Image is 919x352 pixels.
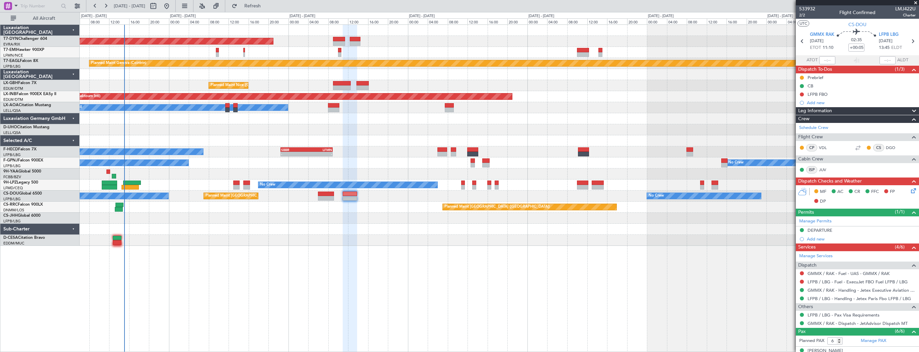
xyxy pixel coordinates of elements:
span: F-HECD [3,147,18,151]
div: 20:00 [627,18,647,24]
a: F-GPNJFalcon 900EX [3,158,43,162]
div: 00:00 [288,18,309,24]
div: Planned Maint Geneva (Cointrin) [91,58,146,68]
div: 20:00 [507,18,527,24]
input: Trip Number [20,1,59,11]
a: CS-JHHGlobal 6000 [3,214,40,218]
span: ATOT [807,57,818,64]
span: All Aircraft [17,16,71,21]
div: 16:00 [607,18,627,24]
div: - [307,152,332,156]
div: 12:00 [229,18,249,24]
span: Others [798,303,813,311]
div: Add new [807,236,916,242]
a: LFPB / LBG - Handling - Jetex Paris Fbo LFPB / LBG [808,296,911,301]
span: 11:10 [823,45,833,51]
div: 04:00 [189,18,209,24]
div: Planned Maint [GEOGRAPHIC_DATA] ([GEOGRAPHIC_DATA]) [205,191,311,201]
div: CB [808,83,813,89]
span: Flight Crew [798,133,823,141]
span: Dispatch Checks and Weather [798,178,862,185]
a: CS-RRCFalcon 900LX [3,203,43,207]
a: LFPB/LBG [3,219,21,224]
a: EDLW/DTM [3,86,23,91]
button: All Aircraft [7,13,73,24]
span: Services [798,243,816,251]
span: T7-DYN [3,37,18,41]
a: 9H-LPZLegacy 500 [3,181,38,185]
div: 00:00 [408,18,428,24]
div: 20:00 [268,18,288,24]
a: LELL/QSA [3,130,21,135]
div: Add new [807,100,916,105]
span: Leg Information [798,107,832,115]
div: 00:00 [647,18,667,24]
div: 08:00 [328,18,348,24]
a: LFPB/LBG [3,152,21,157]
span: Dispatch To-Dos [798,66,832,73]
span: Permits [798,209,814,216]
div: 12:00 [587,18,607,24]
a: LX-AOACitation Mustang [3,103,51,107]
div: 16:00 [368,18,388,24]
div: 16:00 [488,18,508,24]
div: 16:00 [727,18,747,24]
div: 04:00 [308,18,328,24]
span: (4/6) [895,243,905,251]
div: 08:00 [89,18,109,24]
a: GMMX / RAK - Fuel - UAS - GMMX / RAK [808,271,890,276]
span: LFPB LBG [879,31,899,38]
div: LFPB FBO [808,91,828,97]
div: 12:00 [109,18,129,24]
span: LX-INB [3,92,16,96]
a: LX-INBFalcon 900EX EASy II [3,92,56,96]
a: EDLW/DTM [3,97,23,102]
span: 533932 [799,5,815,12]
span: FP [890,189,895,195]
div: CP [806,144,817,151]
div: 04:00 [786,18,807,24]
div: [DATE] - [DATE] [528,13,554,19]
span: [DATE] [879,38,893,45]
div: [DATE] - [DATE] [289,13,315,19]
div: CS [873,144,884,151]
span: (6/6) [895,328,905,335]
div: [DATE] - [DATE] [767,13,793,19]
a: LFPB/LBG [3,64,21,69]
a: D-IJHOCitation Mustang [3,125,50,129]
span: [DATE] - [DATE] [114,3,145,9]
span: ALDT [897,57,908,64]
a: JUV [819,167,834,173]
a: DGO [886,145,901,151]
span: 02:35 [851,37,862,44]
span: CS-JHH [3,214,18,218]
div: No Crew [649,191,664,201]
div: - [281,152,307,156]
span: CR [854,189,860,195]
div: No Crew [260,180,275,190]
span: 9H-LPZ [3,181,17,185]
span: ELDT [891,45,902,51]
a: F-HECDFalcon 7X [3,147,36,151]
span: AC [837,189,843,195]
span: T7-EAGL [3,59,20,63]
a: LFMD/CEQ [3,186,23,191]
span: 9H-YAA [3,169,18,173]
div: 12:00 [468,18,488,24]
a: 9H-YAAGlobal 5000 [3,169,41,173]
span: CS-DOU [848,21,866,28]
span: (1/1) [895,208,905,215]
div: Flight Confirmed [839,9,875,16]
a: EDDM/MUC [3,241,24,246]
button: UTC [798,20,809,26]
div: [DATE] - [DATE] [648,13,674,19]
span: LMJ422U [895,5,916,12]
a: EVRA/RIX [3,42,20,47]
label: Planned PAX [799,338,824,344]
span: Crew [798,115,810,123]
button: Refresh [229,1,269,11]
div: 04:00 [428,18,448,24]
span: 2/2 [799,12,815,18]
a: Manage Services [799,253,833,260]
span: CS-DOU [3,192,19,196]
